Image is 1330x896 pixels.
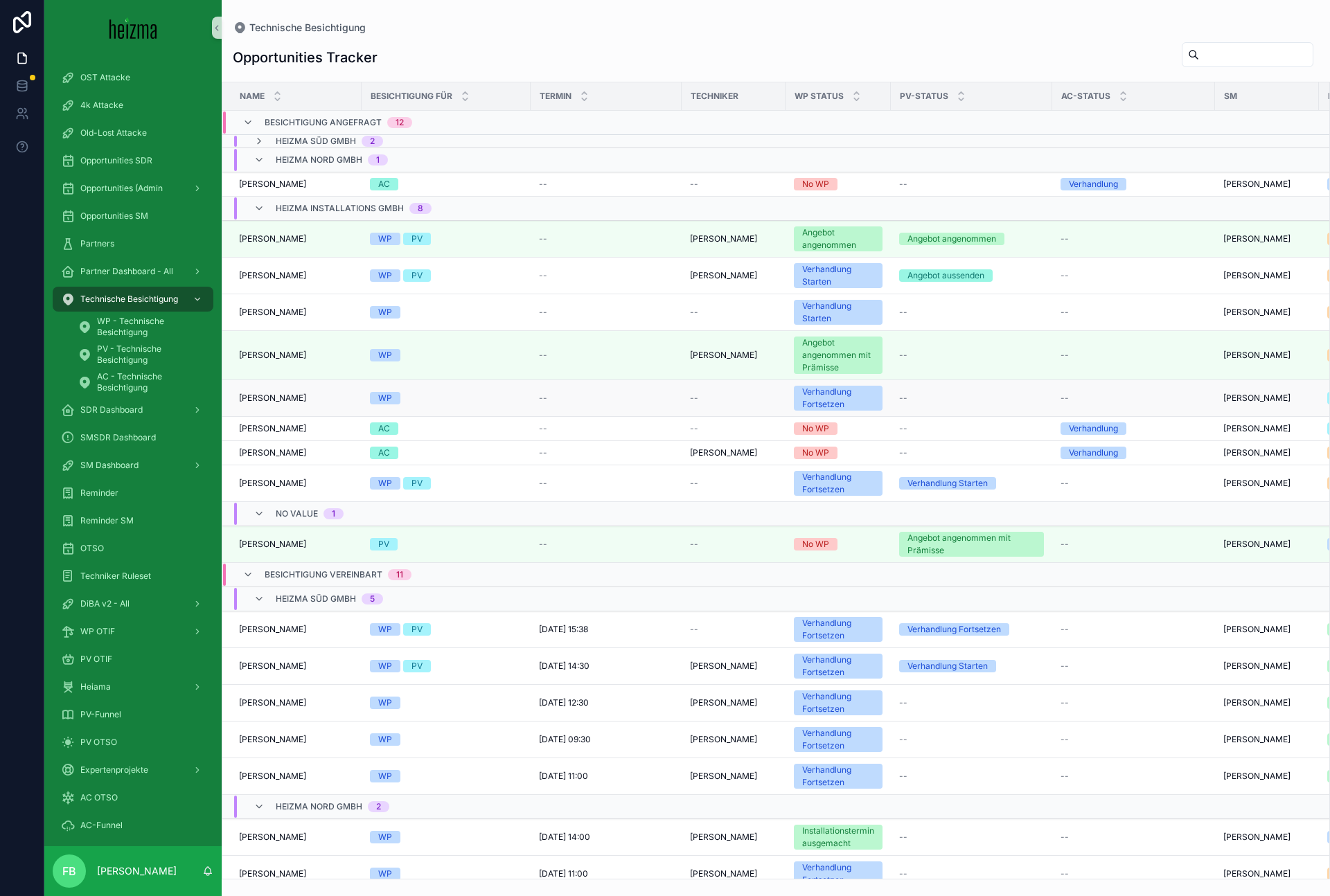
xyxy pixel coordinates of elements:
span: -- [899,697,907,708]
span: [PERSON_NAME] [239,307,306,318]
span: Expertenprojekte [80,764,148,776]
span: [DATE] 15:38 [539,624,588,635]
a: Partner Dashboard - All [53,259,213,284]
a: Verhandlung Fortsetzen [899,623,1044,636]
a: Verhandlung Starten [899,660,1044,672]
a: WP [370,349,522,361]
span: [PERSON_NAME] [1223,307,1291,318]
a: -- [1061,307,1207,318]
span: [PERSON_NAME] [239,624,306,635]
a: [PERSON_NAME] [1223,307,1311,318]
span: -- [690,478,698,489]
a: -- [899,393,1044,404]
a: Expertenprojekte [53,758,213,782]
a: Reminder [53,481,213,505]
a: [PERSON_NAME] [239,697,353,708]
a: [PERSON_NAME] [1223,624,1311,635]
div: Verhandlung Fortsetzen [802,654,874,679]
a: WPPV [370,623,522,636]
span: [PERSON_NAME] [1223,423,1291,434]
div: Verhandlung Starten [802,300,874,325]
span: -- [1061,697,1069,708]
div: Verhandlung Fortsetzen [802,471,874,496]
div: PV [411,233,423,245]
span: [PERSON_NAME] [1223,478,1291,489]
span: [PERSON_NAME] [1223,447,1291,458]
span: [PERSON_NAME] [1223,350,1291,361]
span: -- [1061,393,1069,404]
span: SMSDR Dashboard [80,432,156,443]
a: [PERSON_NAME] [1223,423,1311,434]
span: [PERSON_NAME] [239,179,306,190]
a: Old-Lost Attacke [53,120,213,145]
span: -- [539,447,547,458]
a: [PERSON_NAME] [1223,233,1311,244]
a: SDR Dashboard [53,397,213,422]
a: [PERSON_NAME] [239,734,353,745]
a: -- [690,478,777,489]
a: WP [370,770,522,782]
span: -- [899,393,907,404]
span: -- [899,350,907,361]
span: [DATE] 11:00 [539,771,588,782]
a: -- [539,423,673,434]
a: Verhandlung Starten [794,300,883,325]
div: WP [378,733,392,746]
a: Angebot angenommen mit Prämisse [794,337,883,374]
a: [PERSON_NAME] [690,697,777,708]
a: No WP [794,422,883,435]
a: [PERSON_NAME] [690,350,777,361]
a: [DATE] 09:30 [539,734,673,745]
div: WP [378,697,392,709]
a: -- [1061,539,1207,550]
a: -- [899,350,1044,361]
span: -- [690,423,698,434]
a: -- [690,624,777,635]
span: Opportunities (Admin [80,183,163,194]
a: WP [370,733,522,746]
a: -- [539,270,673,281]
a: OTSO [53,536,213,561]
span: -- [1061,539,1069,550]
a: Techniker Ruleset [53,564,213,589]
span: DiBA v2 - All [80,598,130,609]
span: -- [539,539,547,550]
a: Angebot angenommen mit Prämisse [899,532,1044,557]
span: Besichtigung angefragt [265,117,382,128]
div: Verhandlung Fortsetzen [802,727,874,752]
a: PV-Funnel [53,702,213,727]
span: AC - Technische Besichtigung [97,371,199,393]
span: Partner Dashboard - All [80,266,173,277]
span: [PERSON_NAME] [239,539,306,550]
span: -- [899,734,907,745]
a: AC [370,422,522,435]
div: PV [378,538,389,550]
span: -- [899,447,907,458]
a: [PERSON_NAME] [1223,734,1311,745]
a: Angebot angenommen [899,233,1044,245]
div: WP [378,349,392,361]
div: WP [378,392,392,404]
a: -- [690,423,777,434]
a: [PERSON_NAME] [239,447,353,458]
a: -- [899,179,1044,190]
span: SM Dashboard [80,460,139,471]
a: Partners [53,231,213,256]
span: Techniker Ruleset [80,571,151,582]
a: -- [899,307,1044,318]
span: [DATE] 12:30 [539,697,589,708]
a: [PERSON_NAME] [690,447,777,458]
span: [PERSON_NAME] [1223,233,1291,244]
a: 4k Attacke [53,93,213,118]
span: [PERSON_NAME] [239,350,306,361]
a: Angebot angenommen [794,226,883,251]
span: -- [690,393,698,404]
a: [PERSON_NAME] [690,270,777,281]
span: [PERSON_NAME] [1223,393,1291,404]
span: Heizma Süd GmbH [276,136,356,147]
a: Technische Besichtigung [53,287,213,312]
span: -- [539,307,547,318]
span: PV OTIF [80,654,112,665]
span: -- [539,423,547,434]
span: [PERSON_NAME] [1223,661,1291,672]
